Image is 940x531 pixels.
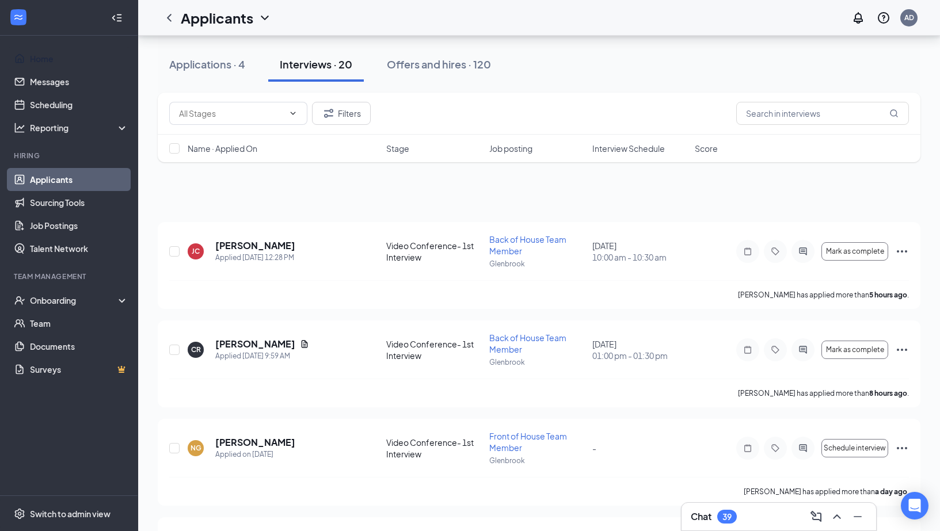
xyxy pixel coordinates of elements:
svg: Note [741,345,755,354]
span: Mark as complete [826,247,884,255]
svg: ChevronDown [288,109,298,118]
svg: ChevronDown [258,11,272,25]
svg: Document [300,339,309,349]
a: Sourcing Tools [30,191,128,214]
svg: Settings [14,508,25,519]
a: Home [30,47,128,70]
div: NG [191,443,201,453]
div: Applications · 4 [169,57,245,71]
svg: Tag [768,345,782,354]
svg: ActiveChat [796,444,810,453]
svg: Collapse [111,12,123,24]
div: Applied [DATE] 12:28 PM [215,252,295,263]
p: [PERSON_NAME] has applied more than . [744,487,909,496]
svg: ActiveChat [796,345,810,354]
span: Score [695,143,718,154]
div: Applied on [DATE] [215,449,295,460]
div: 39 [722,512,732,522]
div: Onboarding [30,295,119,306]
span: Mark as complete [826,346,884,354]
svg: Minimize [851,510,865,524]
a: Scheduling [30,93,128,116]
div: [DATE] [592,338,688,361]
span: Schedule interview [824,444,886,452]
h5: [PERSON_NAME] [215,436,295,449]
span: Front of House Team Member [489,431,567,453]
svg: Notifications [851,11,865,25]
svg: Ellipses [895,343,909,357]
svg: Filter [322,106,336,120]
svg: Tag [768,247,782,256]
span: Back of House Team Member [489,333,566,354]
h3: Chat [691,510,711,523]
svg: UserCheck [14,295,25,306]
svg: Note [741,247,755,256]
button: ComposeMessage [807,507,825,526]
h5: [PERSON_NAME] [215,239,295,252]
svg: MagnifyingGlass [889,109,899,118]
div: Hiring [14,151,126,161]
h5: [PERSON_NAME] [215,338,295,350]
p: [PERSON_NAME] has applied more than . [738,388,909,398]
button: ChevronUp [828,507,846,526]
span: Name · Applied On [188,143,257,154]
svg: Ellipses [895,245,909,258]
div: Switch to admin view [30,508,111,519]
svg: WorkstreamLogo [13,12,24,23]
input: All Stages [179,107,284,120]
div: Team Management [14,272,126,281]
button: Filter Filters [312,102,371,125]
div: Video Conference- 1st Interview [386,240,482,263]
div: JC [192,246,200,256]
p: [PERSON_NAME] has applied more than . [738,290,909,300]
button: Minimize [848,507,867,526]
div: AD [904,13,914,22]
svg: ChevronUp [830,510,844,524]
svg: Ellipses [895,441,909,455]
b: a day ago [875,487,907,496]
svg: ActiveChat [796,247,810,256]
span: 10:00 am - 10:30 am [592,251,688,263]
div: Video Conference- 1st Interview [386,437,482,460]
a: Applicants [30,168,128,191]
div: Reporting [30,122,129,133]
span: - [592,443,596,453]
span: Interview Schedule [592,143,665,154]
p: Glenbrook [489,357,585,367]
a: SurveysCrown [30,358,128,381]
p: Glenbrook [489,456,585,465]
button: Schedule interview [821,439,888,457]
p: Glenbrook [489,259,585,269]
div: Interviews · 20 [280,57,352,71]
svg: ChevronLeft [162,11,176,25]
span: Back of House Team Member [489,234,566,256]
a: Team [30,312,128,335]
svg: Tag [768,444,782,453]
a: Job Postings [30,214,128,237]
div: Applied [DATE] 9:59 AM [215,350,309,362]
a: Documents [30,335,128,358]
div: [DATE] [592,240,688,263]
a: Messages [30,70,128,93]
input: Search in interviews [736,102,909,125]
a: Talent Network [30,237,128,260]
div: Open Intercom Messenger [901,492,928,519]
svg: Note [741,444,755,453]
span: 01:00 pm - 01:30 pm [592,350,688,361]
button: Mark as complete [821,341,888,359]
span: Stage [386,143,409,154]
div: Offers and hires · 120 [387,57,491,71]
h1: Applicants [181,8,253,28]
b: 8 hours ago [869,389,907,398]
svg: QuestionInfo [877,11,890,25]
svg: Analysis [14,122,25,133]
div: CR [191,345,201,354]
b: 5 hours ago [869,291,907,299]
svg: ComposeMessage [809,510,823,524]
button: Mark as complete [821,242,888,261]
div: Video Conference- 1st Interview [386,338,482,361]
span: Job posting [489,143,532,154]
